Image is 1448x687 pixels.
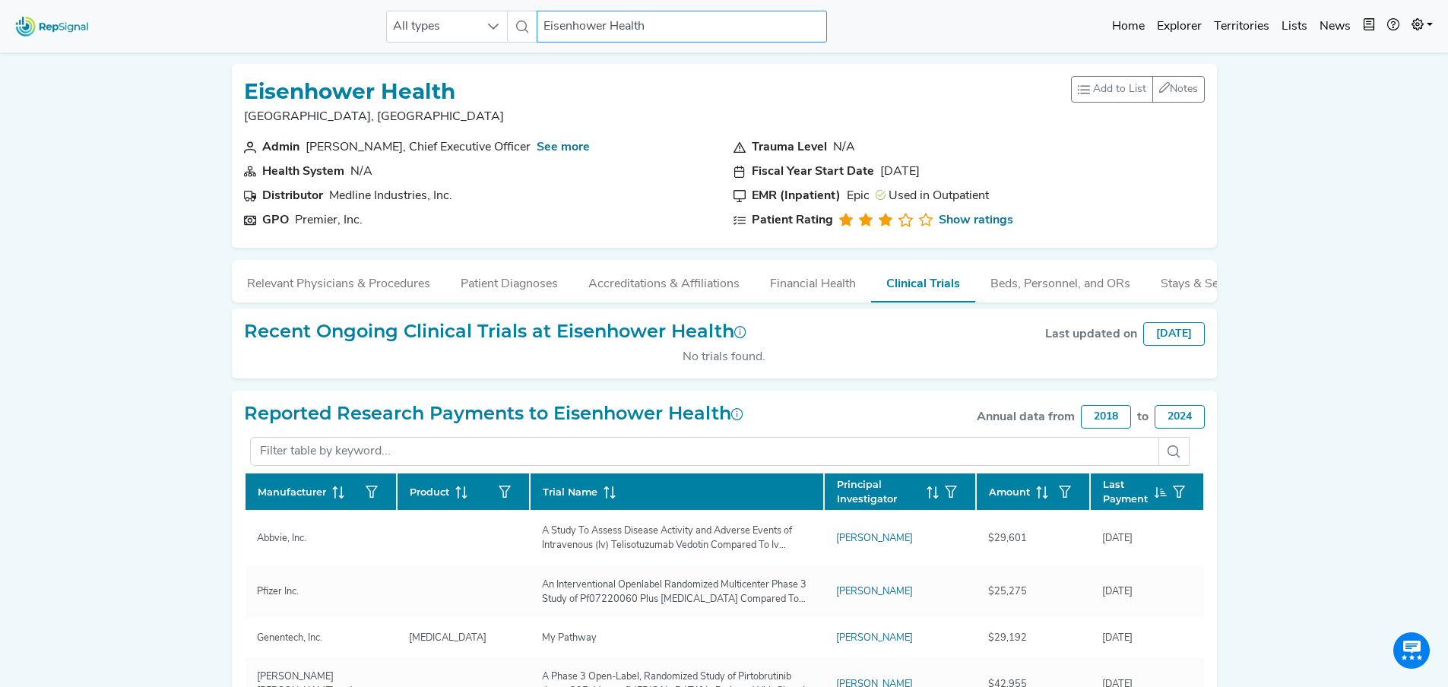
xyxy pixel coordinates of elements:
[1145,260,1266,301] button: Stays & Services
[248,531,315,546] div: Abbvie, Inc.
[387,11,478,42] span: All types
[295,211,363,230] div: Premier, Inc.
[876,187,989,205] div: Used in Outpatient
[543,485,597,499] span: Trial Name
[1093,531,1142,546] div: [DATE]
[445,260,573,301] button: Patient Diagnoses
[1275,11,1313,42] a: Lists
[1137,408,1149,426] div: to
[244,108,504,126] p: [GEOGRAPHIC_DATA], [GEOGRAPHIC_DATA]
[1071,76,1153,103] button: Add to List
[871,260,975,302] button: Clinical Trials
[573,260,755,301] button: Accreditations & Affiliations
[979,531,1036,546] div: $29,601
[248,584,308,599] div: Pfizer Inc.
[1152,76,1205,103] button: Notes
[1081,405,1131,429] div: 2018
[977,408,1075,426] div: Annual data from
[533,524,821,552] div: A Study To Assess Disease Activity and Adverse Events of Intravenous (Iv) Telisotuzumab Vedotin C...
[1093,584,1142,599] div: [DATE]
[1208,11,1275,42] a: Territories
[258,485,326,499] span: Manufacturer
[537,141,590,154] a: See more
[533,578,821,606] div: An Interventional Openlabel Randomized Multicenter Phase 3 Study of Pf07220060 Plus [MEDICAL_DATA...
[939,211,1013,230] a: Show ratings
[1093,631,1142,645] div: [DATE]
[244,321,746,343] h2: Recent Ongoing Clinical Trials at Eisenhower Health
[262,211,289,230] div: GPO
[836,533,913,543] a: [PERSON_NAME]
[410,485,449,499] span: Product
[1093,81,1146,97] span: Add to List
[989,485,1030,499] span: Amount
[880,163,920,181] div: [DATE]
[537,11,827,43] input: Search a physician or facility
[262,163,344,181] div: Health System
[1155,405,1205,429] div: 2024
[1170,84,1198,95] span: Notes
[329,187,452,205] div: Medline Industries, Inc.
[250,437,1159,466] input: Filter table by keyword...
[1357,11,1381,42] button: Intel Book
[752,187,841,205] div: EMR (Inpatient)
[1143,322,1205,346] div: [DATE]
[847,187,870,205] div: Epic
[244,348,1205,366] div: No trials found.
[1151,11,1208,42] a: Explorer
[979,631,1036,645] div: $29,192
[244,79,504,105] h1: Eisenhower Health
[1313,11,1357,42] a: News
[400,631,496,645] div: [MEDICAL_DATA]
[1071,76,1205,103] div: toolbar
[1106,11,1151,42] a: Home
[1103,477,1149,506] span: Last Payment
[533,631,606,645] div: My Pathway
[752,138,827,157] div: Trauma Level
[262,187,323,205] div: Distributor
[244,403,743,425] h2: Reported Research Payments to Eisenhower Health
[262,138,299,157] div: Admin
[979,584,1036,599] div: $25,275
[752,163,874,181] div: Fiscal Year Start Date
[1045,325,1137,343] div: Last updated on
[755,260,871,301] button: Financial Health
[837,477,920,506] span: Principal Investigator
[975,260,1145,301] button: Beds, Personnel, and ORs
[350,163,372,181] div: N/A
[306,138,531,157] div: Martin Massiello, Chief Executive Officer
[833,138,855,157] div: N/A
[836,633,913,643] a: [PERSON_NAME]
[752,211,833,230] div: Patient Rating
[836,587,913,597] a: [PERSON_NAME]
[232,260,445,301] button: Relevant Physicians & Procedures
[248,631,331,645] div: Genentech, Inc.
[306,138,531,157] div: [PERSON_NAME], Chief Executive Officer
